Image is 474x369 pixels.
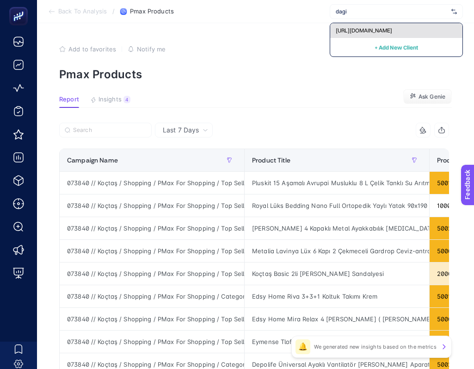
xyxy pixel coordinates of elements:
p: We generated new insights based on the metrics [314,343,437,350]
button: Add to favorites [59,45,116,53]
button: Ask Genie [403,89,452,104]
span: + Add New Client [375,44,418,51]
span: Insights [98,96,122,103]
span: / [112,7,115,15]
div: 073840 // Koçtaş / Shopping / PMax For Shopping / Top Seller_v2 [60,172,244,194]
span: Back To Analysis [58,8,107,15]
div: [PERSON_NAME] 4 Kapaklı Metal Ayakkabılık [MEDICAL_DATA] [245,217,429,239]
span: Campaign Name [67,156,118,164]
div: Royal Lüks Bedding Nano Full Ortopedik Yaylı Yatak 90x190 Cm [245,194,429,217]
span: Product Title [252,156,290,164]
span: Feedback [6,3,35,10]
button: Notify me [128,45,166,53]
div: 073840 // Koçtaş / Shopping / PMax For Shopping / Top Seller_v2 [60,240,244,262]
span: Ask Genie [419,93,445,100]
span: [URL][DOMAIN_NAME] [336,27,392,34]
span: Notify me [137,45,166,53]
img: svg%3e [451,7,457,16]
span: Pmax Products [130,8,174,15]
button: + Add New Client [375,42,418,53]
div: 073840 // Koçtaş / Shopping / PMax For Shopping / Top Seller_v2 [60,263,244,285]
div: 073840 // Koçtaş / Shopping / PMax For Shopping / Top Seller_v2 [60,194,244,217]
div: Edsy Home Mira Relax 4 [PERSON_NAME] ( [PERSON_NAME][MEDICAL_DATA] ) [PERSON_NAME] [245,308,429,330]
div: 4 [123,96,130,103]
input: Koçtaş [336,8,448,15]
div: 073840 // Koçtaş / Shopping / PMax For Shopping / Category / Mobilya (Web) [60,285,244,307]
div: Pluskit 15 Aşamalı Avrupai Musluklu 8 L Çelik Tanklı Su Arıtma Cihazı [245,172,429,194]
div: 073840 // Koçtaş / Shopping / PMax For Shopping / Top Seller_v2 [60,217,244,239]
div: Koçtaş Basic 2li [PERSON_NAME] Sandalyesi [245,263,429,285]
p: Pmax Products [59,68,452,81]
span: Report [59,96,79,103]
input: Search [73,127,146,134]
span: Last 7 Days [163,125,199,135]
div: Eymense Tloft Köşe Koltuk Takımı Antrasit [245,331,429,353]
div: Edsy Home Riva 3+3+1 Koltuk Takımı Krem [245,285,429,307]
div: 073840 // Koçtaş / Shopping / PMax For Shopping / Top Seller_v2 [60,331,244,353]
div: 073840 // Koçtaş / Shopping / PMax For Shopping / Top Seller_v2 [60,308,244,330]
span: Add to favorites [68,45,116,53]
div: 🔔 [295,339,310,354]
div: Metalia Lavinya Lüx 6 Kapı 2 Çekmeceli Gardrop Ceviz-antrasit Gri [245,240,429,262]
